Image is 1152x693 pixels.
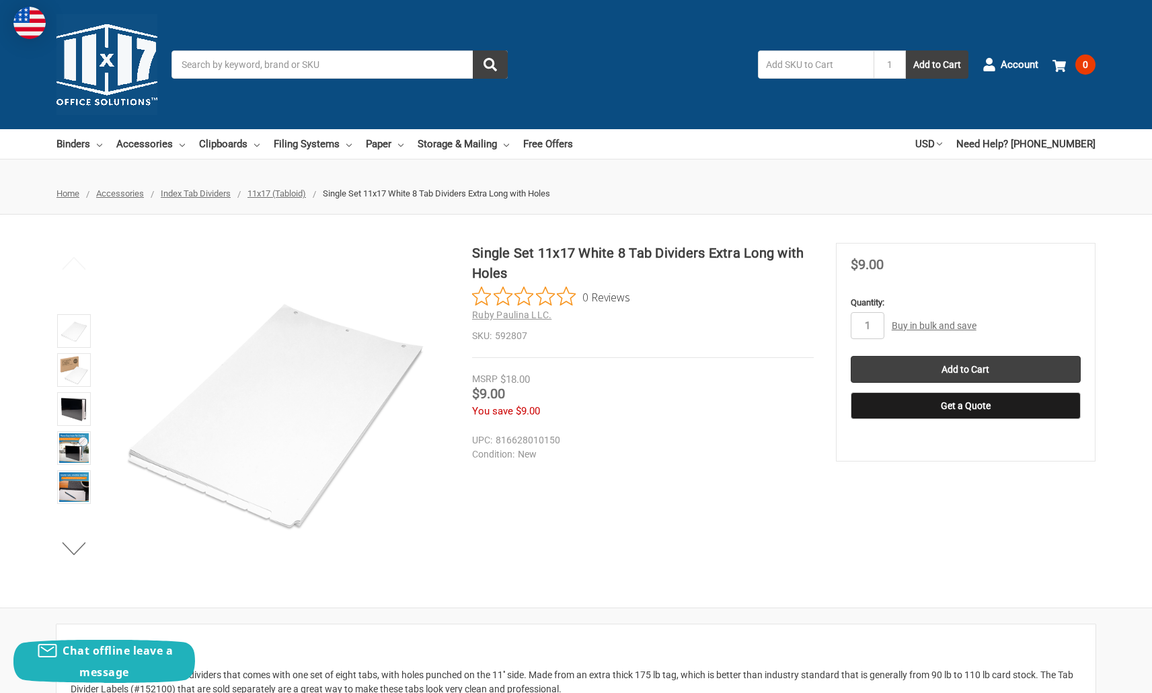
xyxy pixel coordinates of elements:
dd: 816628010150 [472,433,808,447]
input: Add SKU to Cart [758,50,874,79]
input: Search by keyword, brand or SKU [171,50,508,79]
a: Buy in bulk and save [892,320,976,331]
button: Rated 0 out of 5 stars from 0 reviews. Jump to reviews. [472,287,630,307]
span: $9.00 [472,386,505,402]
a: Need Help? [PHONE_NUMBER] [956,129,1096,159]
img: Single Set 11x17 White 8 Tab Dividers Extra Long with Holes [59,316,89,346]
a: Paper [366,129,404,159]
a: Clipboards [199,129,260,159]
h2: Description [71,639,1081,659]
span: $18.00 [500,373,530,386]
h1: Single Set 11x17 White 8 Tab Dividers Extra Long with Holes [472,243,814,283]
span: Chat offline leave a message [63,643,173,680]
img: Single Set 11x17 White 8 Tab Dividers Extra Long with Holes [108,243,444,579]
span: You save [472,405,513,417]
label: Quantity: [851,296,1081,309]
dt: SKU: [472,329,492,343]
input: Add to Cart [851,356,1081,383]
span: $9.00 [516,405,540,417]
a: Storage & Mailing [418,129,509,159]
button: Next [54,535,95,562]
span: Account [1001,57,1038,73]
button: Previous [54,250,95,277]
span: 0 Reviews [582,287,630,307]
dt: UPC: [472,433,492,447]
a: 11x17 (Tabloid) [247,188,306,198]
a: Binders [56,129,102,159]
span: Single Set 11x17 White 8 Tab Dividers Extra Long with Holes [323,188,550,198]
img: Single Set 11x17 White 8 Tab Dividers Extra Long with Holes [59,472,89,502]
span: $9.00 [851,256,884,272]
a: Accessories [96,188,144,198]
dd: 592807 [472,329,814,343]
a: USD [915,129,942,159]
dt: Condition: [472,447,514,462]
a: 0 [1052,47,1096,82]
a: Index Tab Dividers [161,188,231,198]
img: 11x17.com [56,14,157,115]
a: Accessories [116,129,185,159]
img: duty and tax information for United States [13,7,46,39]
button: Get a Quote [851,392,1081,419]
a: Home [56,188,79,198]
dd: New [472,447,808,462]
a: Filing Systems [274,129,352,159]
img: Single Set 11x17 White 8 Tab Dividers Extra Long with Holes [59,355,89,385]
a: Account [983,47,1038,82]
div: MSRP [472,372,498,386]
a: Ruby Paulina LLC. [472,309,551,320]
a: Free Offers [523,129,573,159]
span: 0 [1075,54,1096,75]
img: 11x17 Index Tab Dividers (5 Tab Bank Set Shown) (590806) [59,394,89,424]
img: Single Set 11x17 White 8 Tab Dividers Extra Long with Holes [59,433,89,463]
button: Add to Cart [906,50,968,79]
button: Chat offline leave a message [13,640,195,683]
